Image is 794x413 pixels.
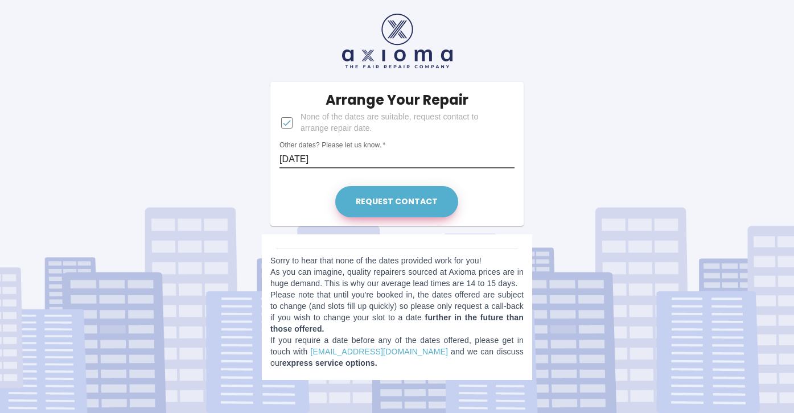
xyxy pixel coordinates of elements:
[342,14,452,68] img: axioma
[270,255,524,369] p: Sorry to hear that none of the dates provided work for you! As you can imagine, quality repairers...
[301,111,505,134] span: None of the dates are suitable, request contact to arrange repair date.
[279,141,385,150] label: Other dates? Please let us know.
[335,186,458,217] button: Request contact
[311,347,448,356] a: [EMAIL_ADDRESS][DOMAIN_NAME]
[326,91,468,109] h5: Arrange Your Repair
[270,313,524,333] b: further in the future than those offered.
[282,358,377,367] b: express service options.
